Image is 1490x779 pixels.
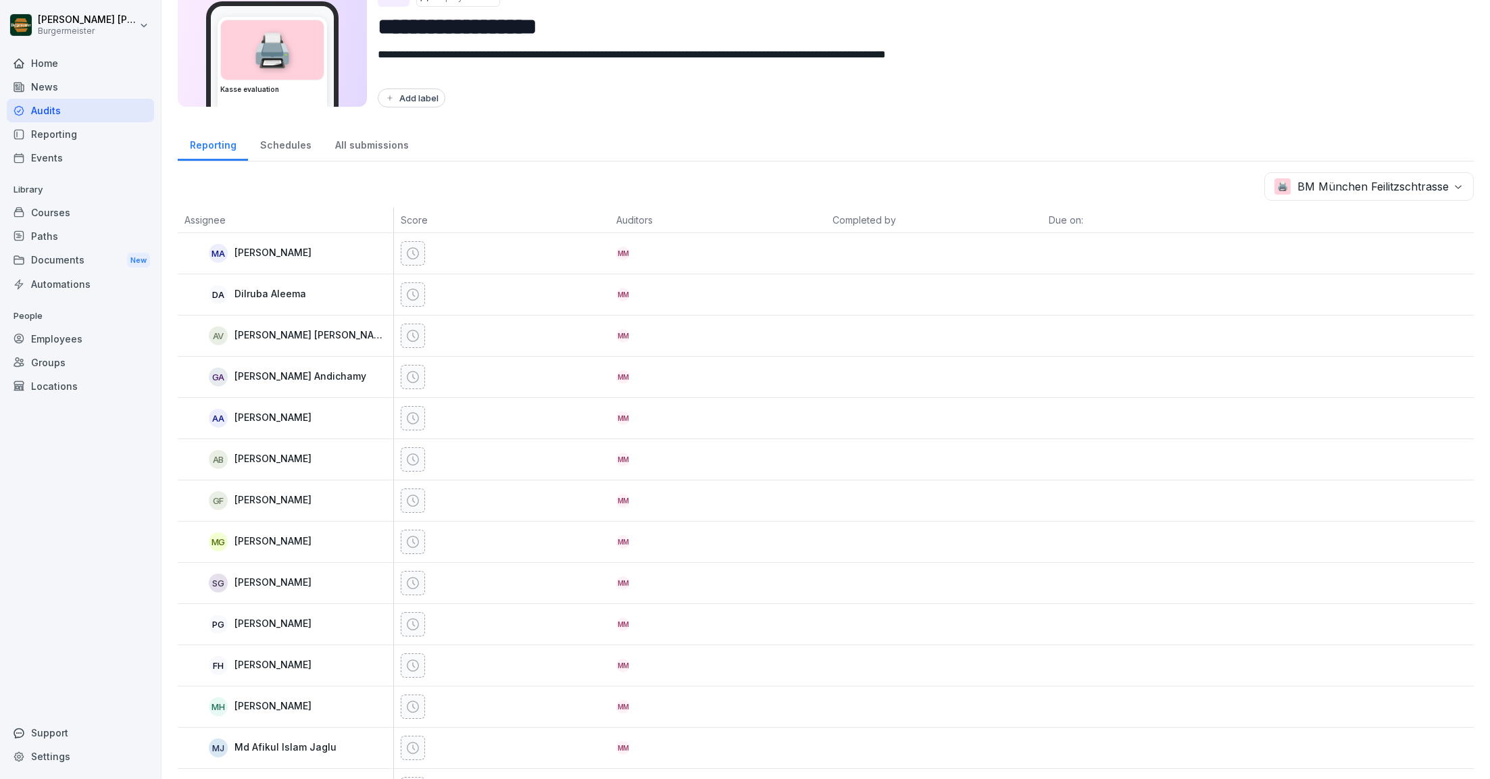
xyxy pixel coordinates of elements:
p: [PERSON_NAME] [PERSON_NAME] [234,330,391,341]
p: People [7,305,154,327]
button: Add label [378,89,445,107]
a: Schedules [248,126,323,161]
a: Reporting [178,126,248,161]
div: MM [616,411,630,425]
th: Auditors [610,207,826,233]
div: AV [209,326,228,345]
div: MM [616,700,630,713]
p: [PERSON_NAME] [PERSON_NAME] [38,14,136,26]
div: MM [616,618,630,631]
p: Md Afikul Islam Jaglu [234,742,337,753]
p: [PERSON_NAME] [234,577,312,588]
div: MG [209,532,228,551]
div: DA [209,285,228,304]
a: Settings [7,745,154,768]
a: All submissions [323,126,420,161]
div: MM [616,535,630,549]
div: GF [209,491,228,510]
a: Events [7,146,154,170]
p: [PERSON_NAME] [234,618,312,630]
p: [PERSON_NAME] [234,536,312,547]
p: [PERSON_NAME] Andichamy [234,371,366,382]
div: MM [616,494,630,507]
a: Audits [7,99,154,122]
a: Courses [7,201,154,224]
p: Library [7,179,154,201]
p: Dilruba Aleema [234,288,306,300]
h3: Kasse evaluation [220,84,324,95]
div: MM [616,659,630,672]
p: [PERSON_NAME] [234,412,312,424]
p: [PERSON_NAME] [234,659,312,671]
div: MM [616,453,630,466]
p: [PERSON_NAME] [234,701,312,712]
div: MM [616,247,630,260]
a: Employees [7,327,154,351]
div: 🖨️ [221,20,324,80]
div: MM [616,576,630,590]
p: [PERSON_NAME] [234,247,312,259]
div: MM [616,329,630,343]
p: Completed by [833,213,1035,227]
p: Burgermeister [38,26,136,36]
div: MH [209,697,228,716]
a: Reporting [7,122,154,146]
a: Automations [7,272,154,296]
div: Add label [384,93,439,103]
div: MA [209,244,228,263]
p: Score [401,213,603,227]
div: New [127,253,150,268]
p: [PERSON_NAME] [234,453,312,465]
div: Support [7,721,154,745]
a: DocumentsNew [7,248,154,273]
p: [PERSON_NAME] [234,495,312,506]
a: Groups [7,351,154,374]
div: AB [209,450,228,469]
div: GA [209,368,228,386]
div: FH [209,656,228,675]
div: MM [616,370,630,384]
div: MM [616,288,630,301]
p: Assignee [184,213,387,227]
div: MJ [209,738,228,757]
div: MM [616,741,630,755]
a: Home [7,51,154,75]
a: Paths [7,224,154,248]
div: PG [209,615,228,634]
a: News [7,75,154,99]
div: SG [209,574,228,593]
a: Locations [7,374,154,398]
div: Documents [7,248,154,273]
th: Due on: [1042,207,1258,233]
div: AA [209,409,228,428]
